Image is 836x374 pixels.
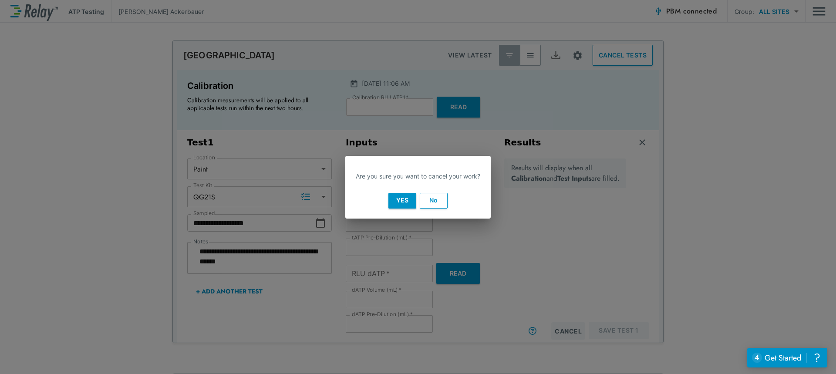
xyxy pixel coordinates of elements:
iframe: Resource center [747,348,827,367]
button: No [420,193,448,209]
p: Are you sure you want to cancel your work? [356,172,480,181]
button: Yes [388,193,416,209]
